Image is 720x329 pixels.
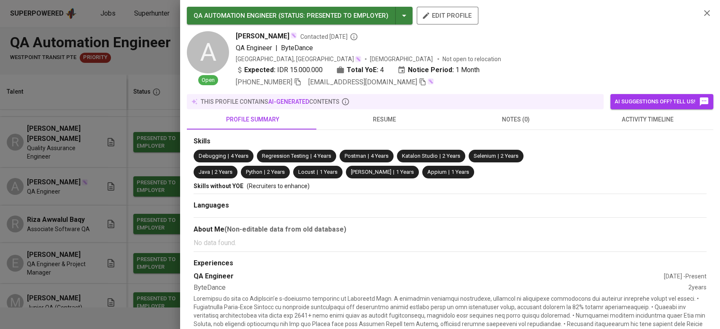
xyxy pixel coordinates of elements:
[194,183,243,189] span: Skills without YOE
[408,65,454,75] b: Notice Period:
[417,12,478,19] a: edit profile
[498,152,499,160] span: |
[236,44,272,52] span: QA Engineer
[194,238,707,248] p: No data found.
[215,169,232,175] span: 2 Years
[300,32,358,41] span: Contacted [DATE]
[423,10,472,21] span: edit profile
[194,272,664,281] div: QA Engineer
[442,55,501,63] p: Not open to relocation
[194,137,707,146] div: Skills
[187,31,229,73] div: A
[396,169,414,175] span: 1 Years
[440,152,441,160] span: |
[264,168,265,176] span: |
[308,78,417,86] span: [EMAIL_ADDRESS][DOMAIN_NAME]
[350,32,358,41] svg: By Batam recruiter
[371,153,388,159] span: 4 Years
[310,152,312,160] span: |
[236,78,292,86] span: [PHONE_NUMBER]
[317,168,318,176] span: |
[448,168,450,176] span: |
[290,32,297,39] img: magic_wand.svg
[228,152,229,160] span: |
[187,7,413,24] button: QA AUTOMATION ENGINEER (STATUS: Presented to Employer)
[194,224,707,235] div: About Me
[442,153,460,159] span: 2 Years
[351,169,391,175] span: [PERSON_NAME]
[262,153,309,159] span: Regression Testing
[267,169,285,175] span: 2 Years
[247,183,310,189] span: (Recruiters to enhance)
[610,94,713,109] button: AI suggestions off? Tell us!
[380,65,384,75] span: 4
[192,114,313,125] span: profile summary
[355,56,361,62] img: magic_wand.svg
[194,259,707,268] div: Experiences
[688,283,707,293] div: 2 years
[393,168,394,176] span: |
[246,169,262,175] span: Python
[368,152,369,160] span: |
[224,225,346,233] b: (Non-editable data from old database)
[194,201,707,210] div: Languages
[268,98,309,105] span: AI-generated
[212,168,213,176] span: |
[397,65,480,75] div: 1 Month
[236,55,361,63] div: [GEOGRAPHIC_DATA], [GEOGRAPHIC_DATA]
[198,76,218,84] span: Open
[427,78,434,85] img: magic_wand.svg
[324,114,445,125] span: resume
[201,97,340,106] p: this profile contains contents
[194,283,688,293] div: ByteDance
[345,153,366,159] span: Postman
[501,153,518,159] span: 2 Years
[320,169,337,175] span: 1 Years
[236,31,289,41] span: [PERSON_NAME]
[278,12,388,19] span: ( STATUS : Presented to Employer )
[587,114,708,125] span: activity timeline
[236,65,323,75] div: IDR 15.000.000
[244,65,275,75] b: Expected:
[275,43,278,53] span: |
[615,97,709,107] span: AI suggestions off? Tell us!
[427,169,447,175] span: Appium
[298,169,315,175] span: Locust
[417,7,478,24] button: edit profile
[313,153,331,159] span: 4 Years
[455,114,577,125] span: notes (0)
[347,65,378,75] b: Total YoE:
[281,44,313,52] span: ByteDance
[199,169,210,175] span: Java
[474,153,496,159] span: Selenium
[370,55,434,63] span: [DEMOGRAPHIC_DATA]
[664,272,707,280] div: [DATE] - Present
[199,153,226,159] span: Debugging
[194,12,277,19] span: QA AUTOMATION ENGINEER
[231,153,248,159] span: 4 Years
[402,153,438,159] span: Katalon Studio
[451,169,469,175] span: 1 Years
